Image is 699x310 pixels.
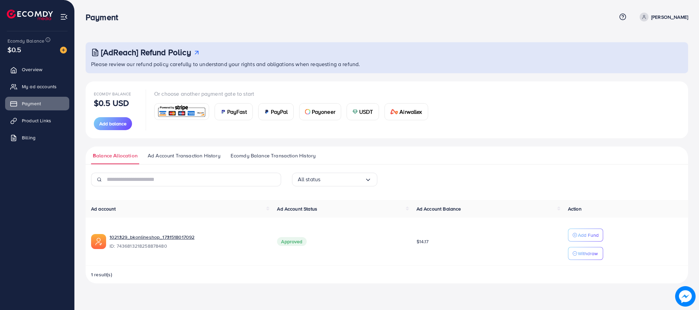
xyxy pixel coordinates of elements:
span: Payment [22,100,41,107]
a: cardAirwallex [384,103,428,120]
span: My ad accounts [22,83,57,90]
a: 1021329_bkonlineshop_1731518017092 [110,234,194,241]
span: Ad account [91,205,116,212]
a: Overview [5,63,69,76]
a: [PERSON_NAME] [637,13,688,21]
p: Withdraw [578,249,598,258]
span: Overview [22,66,42,73]
span: Product Links [22,117,51,124]
a: cardPayFast [215,103,253,120]
a: Billing [5,131,69,144]
span: PayFast [227,108,247,116]
h3: [AdReach] Refund Policy [101,47,191,57]
img: card [157,104,207,119]
h3: Payment [86,12,123,22]
img: card [264,109,270,114]
span: 1 result(s) [91,271,112,278]
span: Add balance [99,120,127,127]
span: Payoneer [312,108,335,116]
img: card [305,109,310,114]
img: menu [60,13,68,21]
a: card [154,103,209,120]
img: ic-ads-acc.e4c84228.svg [91,234,106,249]
span: Airwallex [399,108,422,116]
span: Approved [277,237,306,246]
span: Ecomdy Balance [8,37,44,44]
a: My ad accounts [5,80,69,93]
span: Ecomdy Balance Transaction History [231,152,316,159]
span: Ad Account Balance [417,205,461,212]
input: Search for option [320,174,364,185]
img: card [220,109,226,114]
div: Search for option [292,173,377,186]
a: Payment [5,97,69,110]
img: logo [7,10,53,20]
img: image [60,47,67,53]
a: cardUSDT [347,103,379,120]
p: Please review our refund policy carefully to understand your rights and obligations when requesti... [91,60,684,68]
span: Action [568,205,582,212]
span: Ad Account Transaction History [148,152,220,159]
span: $0.5 [8,45,21,55]
img: card [390,109,398,114]
span: Billing [22,134,35,141]
span: Ecomdy Balance [94,91,131,97]
span: Ad Account Status [277,205,317,212]
span: Balance Allocation [93,152,137,159]
button: Withdraw [568,247,603,260]
p: $0.5 USD [94,99,129,107]
img: image [677,288,694,305]
a: cardPayoneer [299,103,341,120]
a: Product Links [5,114,69,127]
img: card [352,109,358,114]
p: [PERSON_NAME] [651,13,688,21]
p: Or choose another payment gate to start [154,90,434,98]
a: cardPayPal [258,103,294,120]
span: USDT [359,108,373,116]
span: All status [298,174,321,185]
button: Add Fund [568,229,603,242]
span: PayPal [271,108,288,116]
p: Add Fund [578,231,599,239]
span: $14.17 [417,238,429,245]
div: <span class='underline'>1021329_bkonlineshop_1731518017092</span></br>7436813218258878480 [110,234,266,249]
button: Add balance [94,117,132,130]
span: ID: 7436813218258878480 [110,243,266,249]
